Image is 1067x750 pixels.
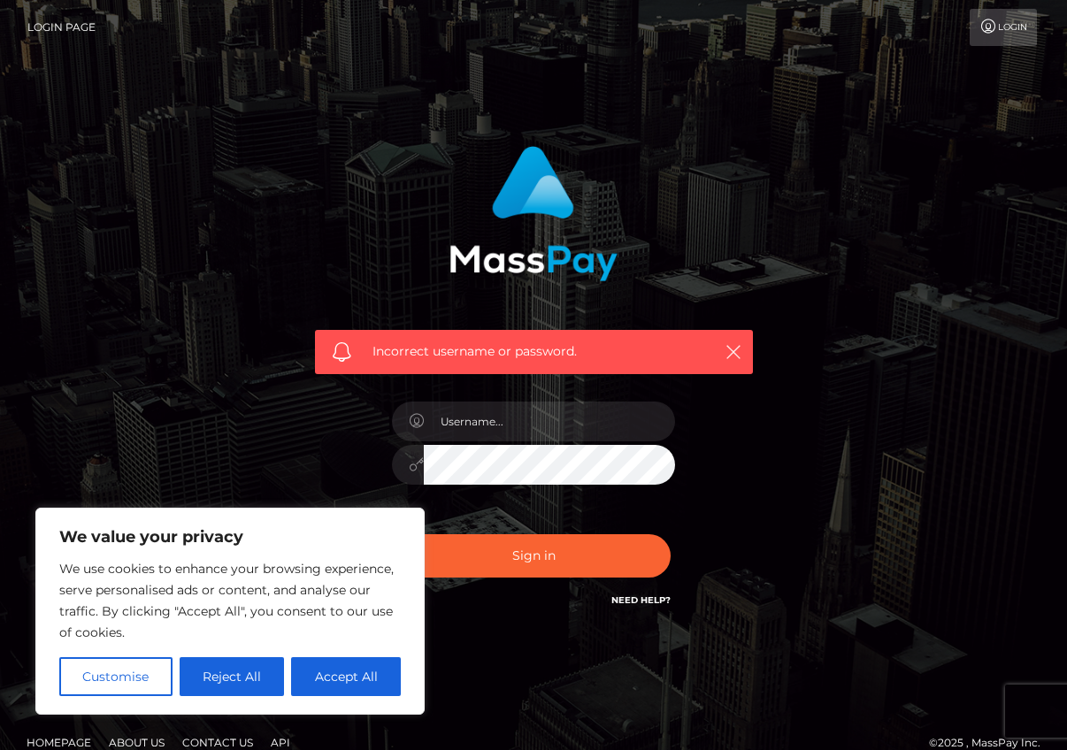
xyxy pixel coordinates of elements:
[27,9,96,46] a: Login Page
[291,657,401,696] button: Accept All
[59,558,401,643] p: We use cookies to enhance your browsing experience, serve personalised ads or content, and analys...
[35,508,425,715] div: We value your privacy
[59,657,173,696] button: Customise
[396,534,671,578] button: Sign in
[424,402,675,441] input: Username...
[611,594,671,606] a: Need Help?
[970,9,1037,46] a: Login
[59,526,401,547] p: We value your privacy
[449,146,618,281] img: MassPay Login
[180,657,285,696] button: Reject All
[372,342,695,361] span: Incorrect username or password.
